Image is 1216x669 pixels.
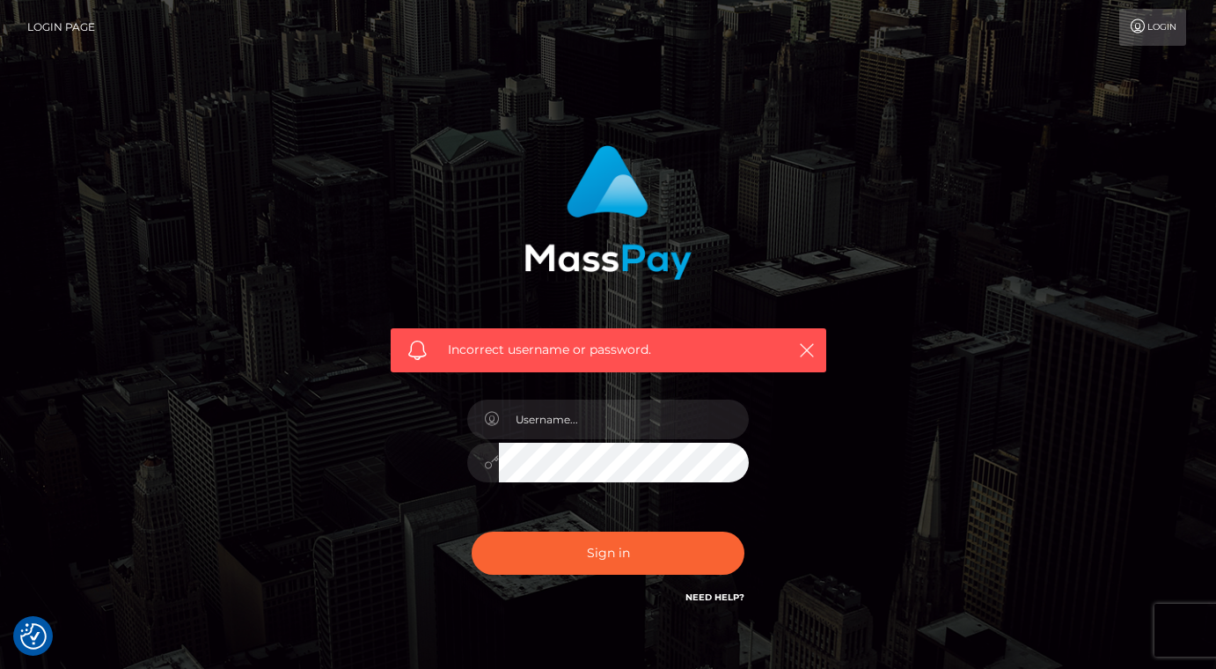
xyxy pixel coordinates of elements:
[1119,9,1186,46] a: Login
[524,145,692,280] img: MassPay Login
[448,341,769,359] span: Incorrect username or password.
[20,623,47,650] img: Revisit consent button
[499,400,749,439] input: Username...
[685,592,744,603] a: Need Help?
[27,9,95,46] a: Login Page
[472,532,744,575] button: Sign in
[20,623,47,650] button: Consent Preferences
